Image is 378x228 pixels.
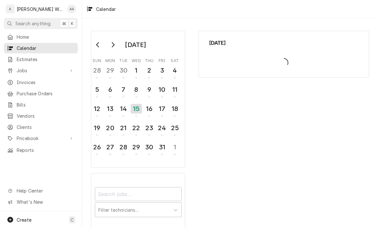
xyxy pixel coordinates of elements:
[209,39,359,47] span: [DATE]
[144,85,154,94] div: 9
[92,85,102,94] div: 5
[4,88,78,99] a: Purchase Orders
[170,66,180,75] div: 4
[92,40,104,50] button: Go to previous month
[119,142,128,152] div: 28
[130,56,143,64] th: Wednesday
[17,79,75,86] span: Invoices
[119,85,128,94] div: 7
[103,56,117,64] th: Monday
[4,133,78,144] a: Go to Pricebook
[131,66,141,75] div: 1
[17,217,31,223] span: Create
[4,32,78,42] a: Home
[119,66,128,75] div: 30
[4,99,78,110] a: Bills
[131,123,141,133] div: 22
[17,147,75,153] span: Reports
[157,123,167,133] div: 24
[17,34,75,40] span: Home
[144,123,154,133] div: 23
[170,123,180,133] div: 25
[157,142,167,152] div: 31
[17,135,65,142] span: Pricebook
[4,145,78,155] a: Reports
[157,66,167,75] div: 3
[17,113,75,119] span: Vendors
[131,142,141,152] div: 29
[17,124,75,130] span: Clients
[144,142,154,152] div: 30
[131,85,141,94] div: 8
[62,20,66,27] span: ⌘
[17,67,65,74] span: Jobs
[131,104,142,114] div: 15
[95,181,182,224] div: Calendar Filters
[157,85,167,94] div: 10
[92,104,102,114] div: 12
[4,122,78,132] a: Clients
[92,142,102,152] div: 26
[143,56,156,64] th: Thursday
[4,185,78,196] a: Go to Help Center
[105,85,115,94] div: 6
[67,4,76,13] div: Aaron Anderson's Avatar
[67,4,76,13] div: AA
[117,56,130,64] th: Tuesday
[17,90,75,97] span: Purchase Orders
[71,20,74,27] span: K
[119,104,128,114] div: 14
[170,104,180,114] div: 18
[157,104,167,114] div: 17
[144,66,154,75] div: 2
[91,31,185,168] div: Calendar Day Picker
[4,197,78,207] a: Go to What's New
[17,45,75,51] span: Calendar
[4,111,78,121] a: Vendors
[123,39,148,50] div: [DATE]
[199,31,369,78] div: Calendar Calendar
[170,142,180,152] div: 1
[92,123,102,133] div: 19
[119,123,128,133] div: 21
[4,65,78,76] a: Go to Jobs
[15,20,51,27] span: Search anything
[170,85,180,94] div: 11
[95,187,182,201] input: Search jobs...
[105,66,115,75] div: 29
[4,77,78,88] a: Invoices
[4,43,78,53] a: Calendar
[4,54,78,65] a: Estimates
[92,66,102,75] div: 28
[4,18,78,29] button: Search anything⌘K
[91,56,103,64] th: Sunday
[209,56,359,69] span: Loading...
[144,104,154,114] div: 16
[105,142,115,152] div: 27
[17,199,74,205] span: What's New
[168,56,181,64] th: Saturday
[105,104,115,114] div: 13
[17,6,64,12] div: [PERSON_NAME] Works LLC
[70,216,74,223] span: C
[105,123,115,133] div: 20
[156,56,168,64] th: Friday
[17,101,75,108] span: Bills
[17,56,75,63] span: Estimates
[6,4,15,13] div: A
[106,40,119,50] button: Go to next month
[17,187,74,194] span: Help Center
